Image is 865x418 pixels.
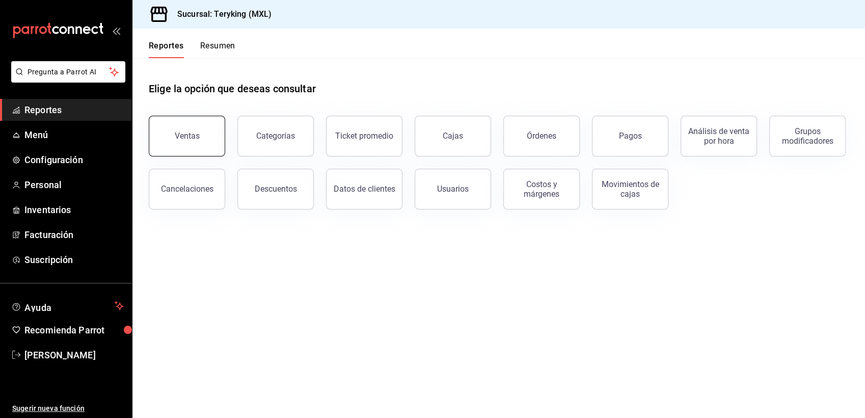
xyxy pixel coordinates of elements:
[237,169,314,210] button: Descuentos
[24,228,124,242] span: Facturación
[443,130,464,142] div: Cajas
[415,116,491,156] a: Cajas
[28,67,110,77] span: Pregunta a Parrot AI
[24,103,124,117] span: Reportes
[592,169,668,210] button: Movimientos de cajas
[237,116,314,156] button: Categorías
[24,178,124,192] span: Personal
[681,116,757,156] button: Análisis de venta por hora
[510,179,573,199] div: Costos y márgenes
[415,169,491,210] button: Usuarios
[503,169,580,210] button: Costos y márgenes
[11,61,125,83] button: Pregunta a Parrot AI
[149,81,316,96] h1: Elige la opción que deseas consultar
[619,131,642,141] div: Pagos
[527,131,556,141] div: Órdenes
[24,153,124,167] span: Configuración
[255,184,297,194] div: Descuentos
[24,323,124,337] span: Recomienda Parrot
[335,131,393,141] div: Ticket promedio
[149,41,235,58] div: navigation tabs
[24,348,124,362] span: [PERSON_NAME]
[161,184,213,194] div: Cancelaciones
[769,116,846,156] button: Grupos modificadores
[599,179,662,199] div: Movimientos de cajas
[200,41,235,58] button: Resumen
[175,131,200,141] div: Ventas
[326,116,402,156] button: Ticket promedio
[326,169,402,210] button: Datos de clientes
[503,116,580,156] button: Órdenes
[334,184,395,194] div: Datos de clientes
[112,27,120,35] button: open_drawer_menu
[24,128,124,142] span: Menú
[776,126,839,146] div: Grupos modificadores
[24,203,124,217] span: Inventarios
[7,74,125,85] a: Pregunta a Parrot AI
[12,403,124,414] span: Sugerir nueva función
[437,184,469,194] div: Usuarios
[24,253,124,267] span: Suscripción
[687,126,750,146] div: Análisis de venta por hora
[149,41,184,58] button: Reportes
[592,116,668,156] button: Pagos
[256,131,295,141] div: Categorías
[169,8,272,20] h3: Sucursal: Teryking (MXL)
[149,116,225,156] button: Ventas
[24,300,111,312] span: Ayuda
[149,169,225,210] button: Cancelaciones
